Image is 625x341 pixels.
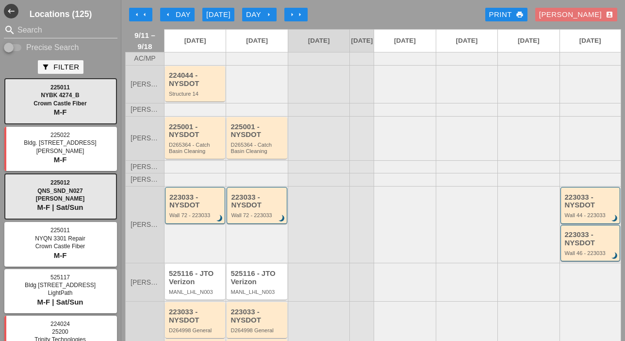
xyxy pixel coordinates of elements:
[38,60,83,74] button: Filter
[164,9,191,20] div: Day
[131,106,159,113] span: [PERSON_NAME]
[214,213,225,224] i: brightness_3
[242,8,277,21] button: Day
[485,8,527,21] a: Print
[24,139,96,146] span: Bldg. [STREET_ADDRESS]
[560,30,621,52] a: [DATE]
[131,30,159,52] span: 9/11 – 9/18
[131,221,159,228] span: [PERSON_NAME]
[535,8,617,21] button: [PERSON_NAME]
[17,22,104,38] input: Search
[54,155,67,164] span: M-F
[26,43,79,52] label: Precise Search
[169,308,223,324] div: 223033 - NYSDOT
[4,4,18,18] button: Shrink Sidebar
[50,84,70,91] span: 225011
[498,30,559,52] a: [DATE]
[565,231,617,247] div: 223033 - NYSDOT
[206,9,230,20] div: [DATE]
[131,163,159,170] span: [PERSON_NAME]
[4,24,16,36] i: search
[33,100,86,107] span: Crown Castle Fiber
[129,8,152,21] button: Move Back 1 Week
[169,327,223,333] div: D264998 General
[230,289,284,295] div: MANL_LHL_N003
[35,235,85,242] span: NYQN 3301 Repair
[54,108,67,116] span: M-F
[489,9,524,20] div: Print
[160,8,195,21] button: Day
[36,148,84,154] span: [PERSON_NAME]
[131,135,159,142] span: [PERSON_NAME]
[131,81,159,88] span: [PERSON_NAME]
[169,193,222,209] div: 223033 - NYSDOT
[42,62,79,73] div: Filter
[436,30,497,52] a: [DATE]
[50,274,70,281] span: 525117
[169,270,223,286] div: 525116 - JTO Verizon
[246,9,273,20] div: Day
[565,250,617,256] div: Wall 46 - 223033
[230,308,284,324] div: 223033 - NYSDOT
[50,321,70,327] span: 224024
[230,123,284,139] div: 225001 - NYSDOT
[169,289,223,295] div: MANL_LHL_N003
[284,8,308,21] button: Move Ahead 1 Week
[164,11,172,18] i: arrow_left
[565,212,617,218] div: Wall 44 - 223033
[164,30,226,52] a: [DATE]
[169,91,223,97] div: Structure 14
[230,142,284,154] div: D265364 - Catch Basin Cleaning
[288,30,349,52] a: [DATE]
[265,11,273,18] i: arrow_right
[4,42,117,53] div: Enable Precise search to match search terms exactly.
[169,142,223,154] div: D265364 - Catch Basin Cleaning
[42,63,49,71] i: filter_alt
[50,132,70,138] span: 225022
[41,92,79,99] span: NYBK 4274_B
[131,279,159,286] span: [PERSON_NAME]
[288,11,296,18] i: arrow_right
[202,8,234,21] button: [DATE]
[230,270,284,286] div: 525116 - JTO Verizon
[37,298,83,306] span: M-F | Sat/Sun
[350,30,374,52] a: [DATE]
[169,123,223,139] div: 225001 - NYSDOT
[231,193,284,209] div: 223033 - NYSDOT
[54,251,67,259] span: M-F
[52,328,68,335] span: 25200
[606,11,613,18] i: account_box
[169,71,223,87] div: 224044 - NYSDOT
[37,188,82,194] span: QNS_SND_N027
[134,55,155,62] span: AC/MP
[374,30,435,52] a: [DATE]
[609,251,620,262] i: brightness_3
[50,179,70,186] span: 225012
[565,193,617,209] div: 223033 - NYSDOT
[516,11,524,18] i: print
[277,213,287,224] i: brightness_3
[36,195,85,202] span: [PERSON_NAME]
[25,282,96,289] span: Bldg [STREET_ADDRESS]
[37,203,83,211] span: M-F | Sat/Sun
[296,11,304,18] i: arrow_right
[35,243,85,250] span: Crown Castle Fiber
[169,212,222,218] div: Wall 72 - 223033
[231,212,284,218] div: Wall 72 - 223033
[141,11,148,18] i: arrow_left
[48,290,73,296] span: LightPath
[50,227,70,234] span: 225011
[4,4,18,18] i: west
[131,176,159,183] span: [PERSON_NAME]
[609,213,620,224] i: brightness_3
[226,30,287,52] a: [DATE]
[539,9,613,20] div: [PERSON_NAME]
[230,327,284,333] div: D264998 General
[133,11,141,18] i: arrow_left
